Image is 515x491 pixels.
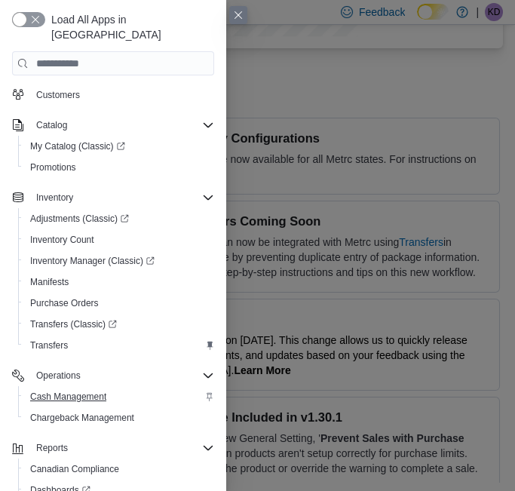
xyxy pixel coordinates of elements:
[36,89,80,101] span: Customers
[24,252,214,270] span: Inventory Manager (Classic)
[18,136,220,157] a: My Catalog (Classic)
[30,86,86,104] a: Customers
[24,315,214,333] span: Transfers (Classic)
[30,276,69,288] span: Manifests
[30,116,214,134] span: Catalog
[24,273,75,291] a: Manifests
[36,119,67,131] span: Catalog
[24,409,140,427] a: Chargeback Management
[30,318,117,330] span: Transfers (Classic)
[30,297,99,309] span: Purchase Orders
[24,294,105,312] a: Purchase Orders
[24,336,214,354] span: Transfers
[30,213,129,225] span: Adjustments (Classic)
[30,339,68,351] span: Transfers
[30,367,214,385] span: Operations
[45,12,214,42] span: Load All Apps in [GEOGRAPHIC_DATA]
[30,116,73,134] button: Catalog
[24,137,214,155] span: My Catalog (Classic)
[36,370,81,382] span: Operations
[30,140,125,152] span: My Catalog (Classic)
[24,210,214,228] span: Adjustments (Classic)
[18,407,220,428] button: Chargeback Management
[18,335,220,356] button: Transfers
[30,189,214,207] span: Inventory
[18,157,220,178] button: Promotions
[24,231,100,249] a: Inventory Count
[6,115,220,136] button: Catalog
[18,386,220,407] button: Cash Management
[30,367,87,385] button: Operations
[30,412,134,424] span: Chargeback Management
[18,229,220,250] button: Inventory Count
[6,437,220,459] button: Reports
[18,293,220,314] button: Purchase Orders
[24,460,125,478] a: Canadian Compliance
[30,439,74,457] button: Reports
[30,189,79,207] button: Inventory
[36,442,68,454] span: Reports
[24,137,131,155] a: My Catalog (Classic)
[229,6,247,24] button: Close this dialog
[24,409,214,427] span: Chargeback Management
[24,294,214,312] span: Purchase Orders
[24,210,135,228] a: Adjustments (Classic)
[24,388,214,406] span: Cash Management
[30,255,155,267] span: Inventory Manager (Classic)
[6,187,220,208] button: Inventory
[24,460,214,478] span: Canadian Compliance
[30,84,214,103] span: Customers
[30,439,214,457] span: Reports
[36,192,73,204] span: Inventory
[24,336,74,354] a: Transfers
[6,83,220,105] button: Customers
[24,273,214,291] span: Manifests
[24,252,161,270] a: Inventory Manager (Classic)
[24,158,82,176] a: Promotions
[18,459,220,480] button: Canadian Compliance
[24,315,123,333] a: Transfers (Classic)
[30,391,106,403] span: Cash Management
[30,161,76,173] span: Promotions
[24,158,214,176] span: Promotions
[24,231,214,249] span: Inventory Count
[30,234,94,246] span: Inventory Count
[18,314,220,335] a: Transfers (Classic)
[18,250,220,272] a: Inventory Manager (Classic)
[24,388,112,406] a: Cash Management
[30,463,119,475] span: Canadian Compliance
[18,208,220,229] a: Adjustments (Classic)
[18,272,220,293] button: Manifests
[6,365,220,386] button: Operations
